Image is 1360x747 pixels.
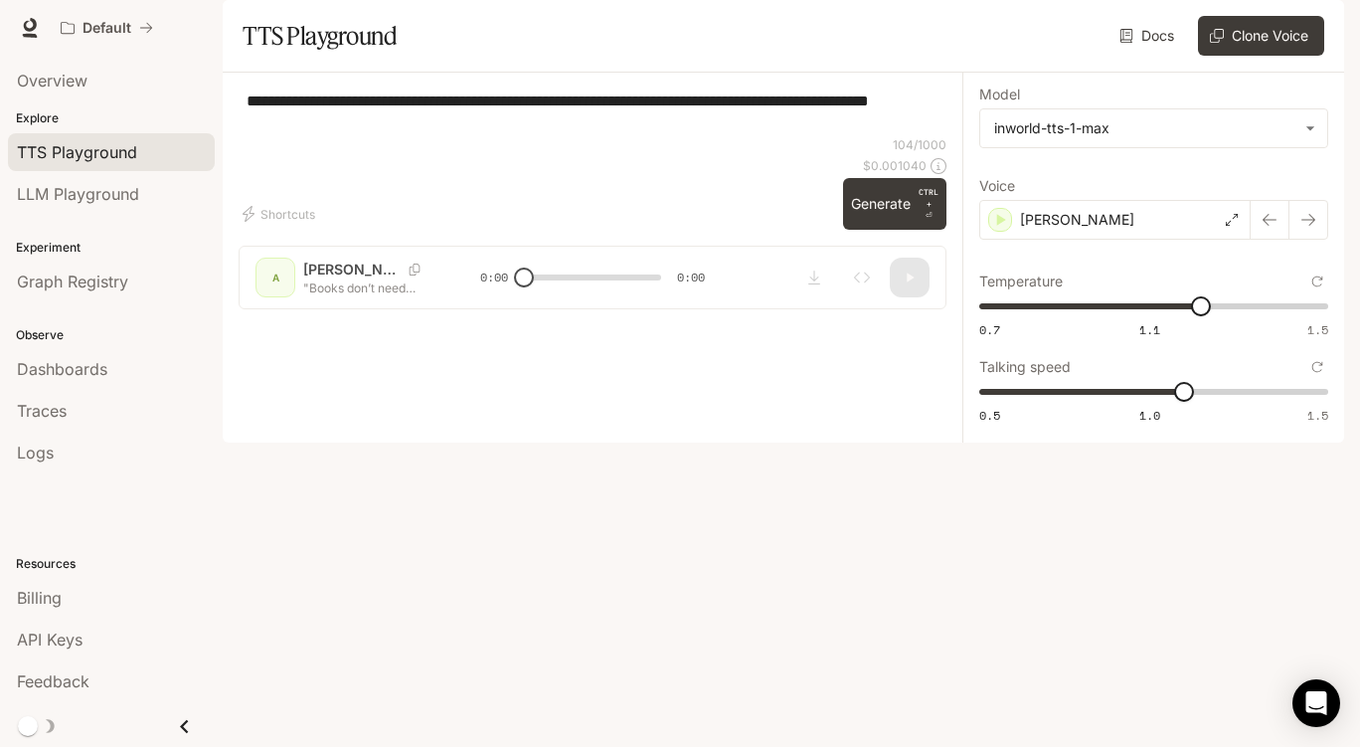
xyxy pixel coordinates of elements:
[239,198,323,230] button: Shortcuts
[979,407,1000,424] span: 0.5
[1139,407,1160,424] span: 1.0
[83,20,131,37] p: Default
[1292,679,1340,727] div: Open Intercom Messenger
[1306,271,1328,292] button: Reset to default
[863,157,927,174] p: $ 0.001040
[979,321,1000,338] span: 0.7
[994,118,1295,138] div: inworld-tts-1-max
[1139,321,1160,338] span: 1.1
[980,109,1327,147] div: inworld-tts-1-max
[893,136,946,153] p: 104 / 1000
[1307,407,1328,424] span: 1.5
[1306,356,1328,378] button: Reset to default
[1115,16,1182,56] a: Docs
[243,16,397,56] h1: TTS Playground
[979,179,1015,193] p: Voice
[1020,210,1134,230] p: [PERSON_NAME]
[919,186,938,222] p: ⏎
[919,186,938,210] p: CTRL +
[1307,321,1328,338] span: 1.5
[52,8,162,48] button: All workspaces
[843,178,946,230] button: GenerateCTRL +⏎
[979,360,1071,374] p: Talking speed
[1198,16,1324,56] button: Clone Voice
[979,88,1020,101] p: Model
[979,275,1063,288] p: Temperature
